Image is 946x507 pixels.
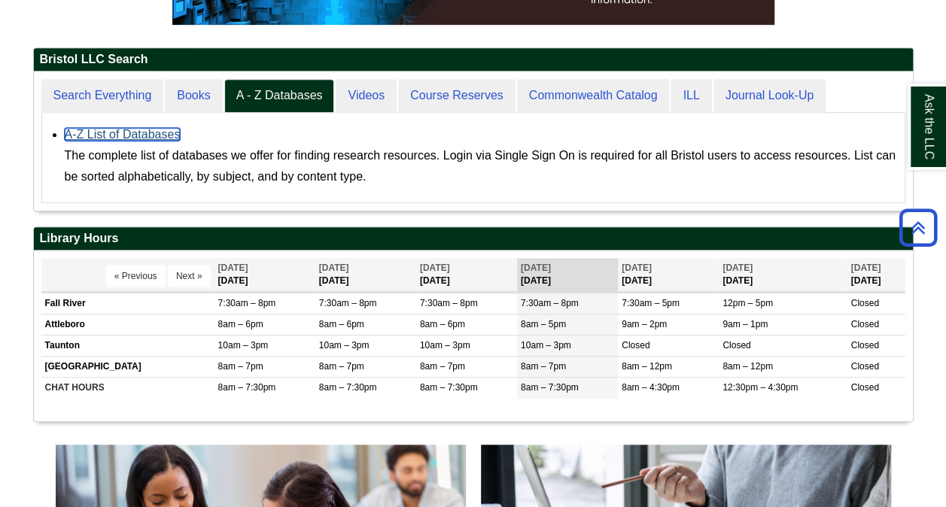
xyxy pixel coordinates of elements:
[319,319,364,329] span: 8am – 6pm
[218,382,276,393] span: 8am – 7:30pm
[722,382,798,393] span: 12:30pm – 4:30pm
[41,357,214,378] td: [GEOGRAPHIC_DATA]
[420,298,478,308] span: 7:30am – 8pm
[420,319,465,329] span: 8am – 6pm
[420,263,450,273] span: [DATE]
[106,265,166,287] button: « Previous
[218,263,248,273] span: [DATE]
[517,79,670,113] a: Commonwealth Catalog
[41,79,164,113] a: Search Everything
[218,361,263,372] span: 8am – 7pm
[850,340,878,351] span: Closed
[618,258,719,292] th: [DATE]
[722,319,768,329] span: 9am – 1pm
[398,79,516,113] a: Course Reserves
[850,298,878,308] span: Closed
[41,314,214,335] td: Attleboro
[850,382,878,393] span: Closed
[336,79,397,113] a: Videos
[521,263,551,273] span: [DATE]
[521,361,566,372] span: 8am – 7pm
[315,258,416,292] th: [DATE]
[218,340,269,351] span: 10am – 3pm
[420,361,465,372] span: 8am – 7pm
[719,258,847,292] th: [DATE]
[218,319,263,329] span: 8am – 6pm
[521,298,579,308] span: 7:30am – 8pm
[168,265,211,287] button: Next »
[713,79,826,113] a: Journal Look-Up
[218,298,276,308] span: 7:30am – 8pm
[521,340,571,351] span: 10am – 3pm
[319,298,377,308] span: 7:30am – 8pm
[622,361,672,372] span: 8am – 12pm
[847,258,905,292] th: [DATE]
[722,263,753,273] span: [DATE]
[722,298,773,308] span: 12pm – 5pm
[671,79,711,113] a: ILL
[850,361,878,372] span: Closed
[65,145,897,187] div: The complete list of databases we offer for finding research resources. Login via Single Sign On ...
[622,263,652,273] span: [DATE]
[722,340,750,351] span: Closed
[521,382,579,393] span: 8am – 7:30pm
[420,340,470,351] span: 10am – 3pm
[622,382,680,393] span: 8am – 4:30pm
[65,128,181,141] a: A-Z List of Databases
[894,217,942,238] a: Back to Top
[224,79,335,113] a: A - Z Databases
[319,361,364,372] span: 8am – 7pm
[165,79,222,113] a: Books
[34,227,913,250] h2: Library Hours
[319,340,370,351] span: 10am – 3pm
[214,258,315,292] th: [DATE]
[850,319,878,329] span: Closed
[34,48,913,71] h2: Bristol LLC Search
[517,258,618,292] th: [DATE]
[41,335,214,357] td: Taunton
[319,382,377,393] span: 8am – 7:30pm
[850,263,881,273] span: [DATE]
[622,319,667,329] span: 9am – 2pm
[41,293,214,314] td: Fall River
[416,258,517,292] th: [DATE]
[319,263,349,273] span: [DATE]
[722,361,773,372] span: 8am – 12pm
[622,298,680,308] span: 7:30am – 5pm
[521,319,566,329] span: 8am – 5pm
[420,382,478,393] span: 8am – 7:30pm
[622,340,649,351] span: Closed
[41,378,214,399] td: CHAT HOURS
